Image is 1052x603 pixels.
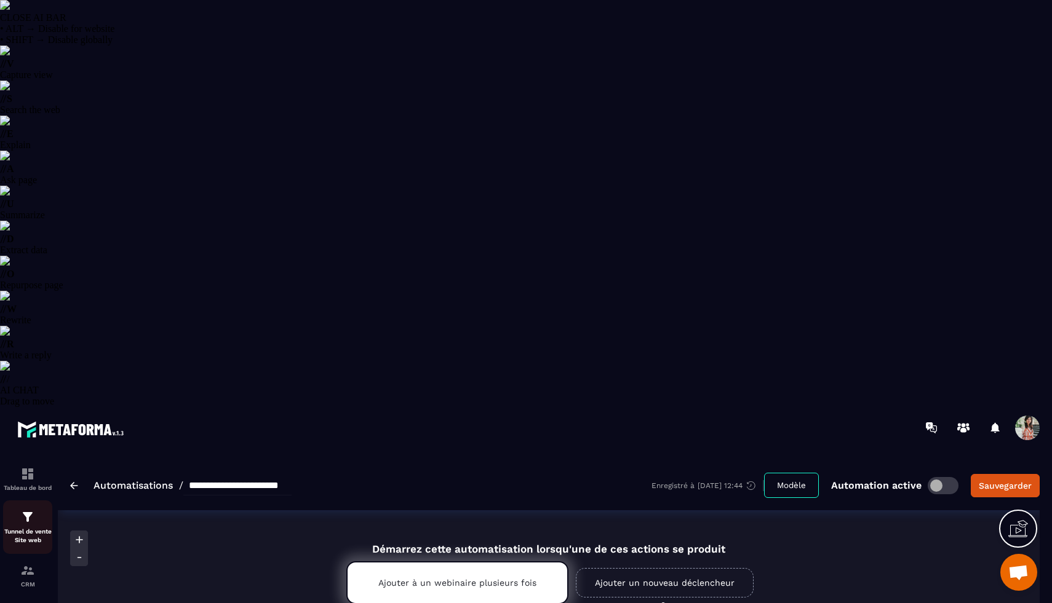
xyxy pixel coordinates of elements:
img: formation [20,467,35,481]
p: [DATE] 12:44 [698,481,743,490]
a: Automatisations [94,479,173,491]
a: formationformationTunnel de vente Site web [3,500,52,554]
a: Ajouter un nouveau déclencheur [576,568,754,597]
a: formationformationTableau de bord [3,457,52,500]
img: logo [17,418,128,441]
span: / [179,479,183,491]
button: Modèle [764,473,819,498]
p: CRM [3,581,52,588]
div: Sauvegarder [979,479,1032,492]
div: Démarrez cette automatisation lorsqu'une de ces actions se produit [316,529,782,555]
p: Automation active [831,479,922,491]
img: arrow [70,482,78,489]
p: Ajouter à un webinaire plusieurs fois [378,578,536,588]
button: Sauvegarder [971,474,1040,497]
p: Tunnel de vente Site web [3,527,52,545]
a: formationformationCRM [3,554,52,597]
img: formation [20,563,35,578]
p: Tableau de bord [3,484,52,491]
div: Ouvrir le chat [1000,554,1037,591]
img: formation [20,510,35,524]
div: Enregistré à [652,480,764,491]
